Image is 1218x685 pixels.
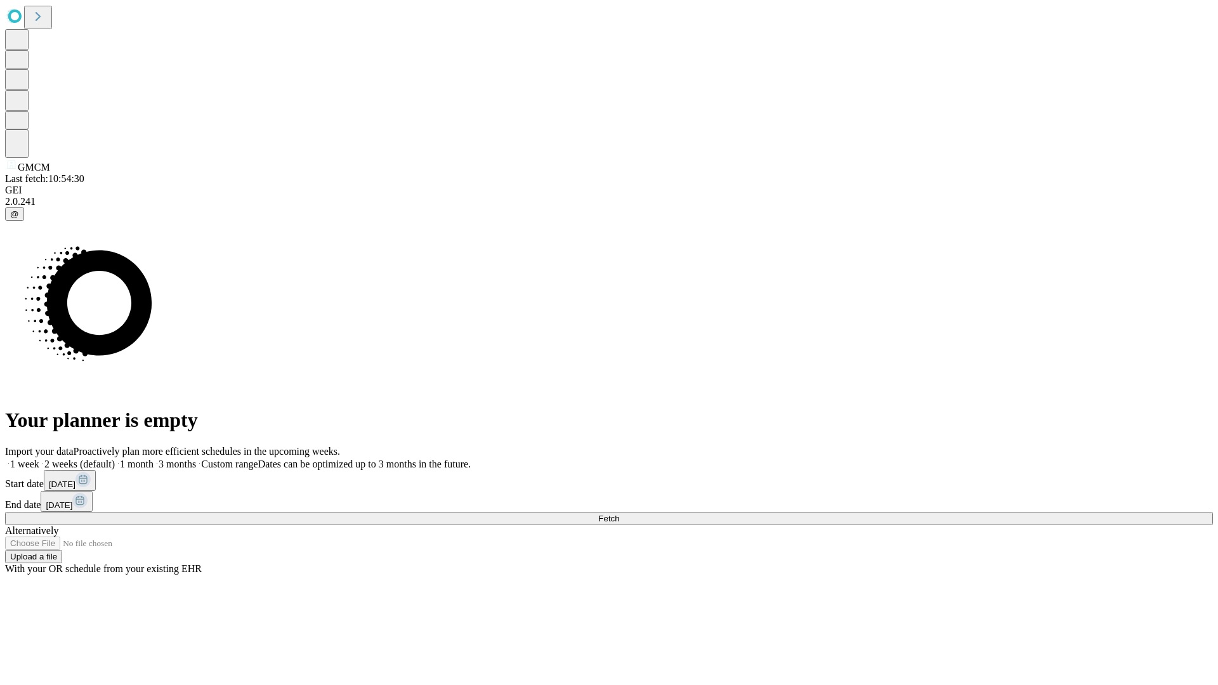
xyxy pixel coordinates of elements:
[5,512,1213,525] button: Fetch
[44,470,96,491] button: [DATE]
[598,514,619,523] span: Fetch
[49,480,75,489] span: [DATE]
[5,525,58,536] span: Alternatively
[18,162,50,173] span: GMCM
[201,459,258,469] span: Custom range
[46,500,72,510] span: [DATE]
[120,459,154,469] span: 1 month
[258,459,471,469] span: Dates can be optimized up to 3 months in the future.
[5,408,1213,432] h1: Your planner is empty
[159,459,196,469] span: 3 months
[5,185,1213,196] div: GEI
[5,550,62,563] button: Upload a file
[10,459,39,469] span: 1 week
[41,491,93,512] button: [DATE]
[5,173,84,184] span: Last fetch: 10:54:30
[10,209,19,219] span: @
[5,470,1213,491] div: Start date
[5,563,202,574] span: With your OR schedule from your existing EHR
[5,446,74,457] span: Import your data
[5,196,1213,207] div: 2.0.241
[5,207,24,221] button: @
[44,459,115,469] span: 2 weeks (default)
[74,446,340,457] span: Proactively plan more efficient schedules in the upcoming weeks.
[5,491,1213,512] div: End date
